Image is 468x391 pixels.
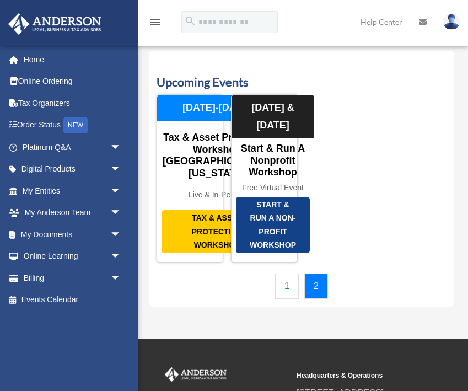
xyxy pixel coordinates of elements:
[304,274,328,299] a: 2
[8,180,138,202] a: My Entitiesarrow_drop_down
[443,14,460,30] img: User Pic
[5,13,105,35] img: Anderson Advisors Platinum Portal
[63,117,88,133] div: NEW
[8,267,138,289] a: Billingarrow_drop_down
[149,19,162,29] a: menu
[8,245,138,267] a: Online Learningarrow_drop_down
[236,197,310,253] div: Start & Run a Non-Profit Workshop
[110,136,132,159] span: arrow_drop_down
[110,202,132,224] span: arrow_drop_down
[157,74,447,91] h3: Upcoming Events
[8,71,138,93] a: Online Ordering
[275,274,299,299] a: 1
[8,158,138,180] a: Digital Productsarrow_drop_down
[149,15,162,29] i: menu
[157,95,277,121] div: [DATE]-[DATE]
[162,210,272,253] div: Tax & Asset Protection Workshop
[163,367,229,382] img: Anderson Advisors Platinum Portal
[8,49,138,71] a: Home
[184,15,196,27] i: search
[8,289,132,311] a: Events Calendar
[157,132,277,179] div: Tax & Asset Protection Workshop [GEOGRAPHIC_DATA], [US_STATE]
[232,183,314,192] div: Free Virtual Event
[297,370,423,382] small: Headquarters & Operations
[8,202,138,224] a: My Anderson Teamarrow_drop_down
[8,136,138,158] a: Platinum Q&Aarrow_drop_down
[231,94,298,263] a: Start & Run a Non-Profit Workshop Start & Run a Nonprofit Workshop Free Virtual Event [DATE] & [D...
[110,180,132,202] span: arrow_drop_down
[8,114,138,137] a: Order StatusNEW
[110,223,132,246] span: arrow_drop_down
[110,245,132,268] span: arrow_drop_down
[232,143,314,179] div: Start & Run a Nonprofit Workshop
[157,94,223,263] a: Tax & Asset Protection Workshop Tax & Asset Protection Workshop [GEOGRAPHIC_DATA], [US_STATE] Liv...
[110,158,132,181] span: arrow_drop_down
[8,223,138,245] a: My Documentsarrow_drop_down
[8,92,138,114] a: Tax Organizers
[110,267,132,290] span: arrow_drop_down
[232,95,314,138] div: [DATE] & [DATE]
[157,190,277,200] div: Live & In-Person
